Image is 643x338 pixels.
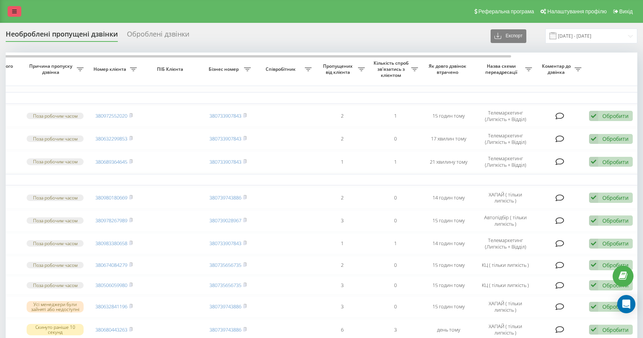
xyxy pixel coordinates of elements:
[315,296,369,317] td: 3
[479,63,525,75] span: Назва схеми переадресації
[95,303,127,310] a: 380632841196
[475,276,536,295] td: КЦ ( тільки липкість )
[619,8,633,14] span: Вихід
[209,240,241,247] a: 380733907843
[540,63,575,75] span: Коментар до дзвінка
[602,158,629,166] div: Обробити
[369,256,422,274] td: 0
[547,8,607,14] span: Налаштування профілю
[369,151,422,172] td: 1
[428,63,469,75] span: Як довго дзвінок втрачено
[315,187,369,208] td: 2
[602,303,629,310] div: Обробити
[602,217,629,224] div: Обробити
[602,240,629,247] div: Обробити
[602,282,629,289] div: Обробити
[422,296,475,317] td: 15 годин тому
[602,194,629,201] div: Обробити
[27,158,84,165] div: Поза робочим часом
[475,151,536,172] td: Телемаркетинг (Липкість + Відділ)
[315,210,369,231] td: 3
[209,158,241,165] a: 380733907843
[209,194,241,201] a: 380739743886
[315,276,369,295] td: 3
[95,112,127,119] a: 380972552020
[475,233,536,254] td: Телемаркетинг (Липкість + Відділ)
[315,128,369,150] td: 2
[475,105,536,127] td: Телемаркетинг (Липкість + Відділ)
[602,326,629,333] div: Обробити
[95,240,127,247] a: 380983380658
[478,8,534,14] span: Реферальна програма
[491,29,526,43] button: Експорт
[95,326,127,333] a: 380680443263
[315,105,369,127] td: 2
[27,282,84,289] div: Поза робочим часом
[27,136,84,142] div: Поза робочим часом
[27,113,84,119] div: Поза робочим часом
[602,135,629,142] div: Обробити
[422,105,475,127] td: 15 годин тому
[95,261,127,268] a: 380674084279
[422,151,475,172] td: 21 хвилину тому
[372,60,411,78] span: Кількість спроб зв'язатись з клієнтом
[27,301,84,312] div: Усі менеджери були зайняті або недоступні
[475,256,536,274] td: КЦ ( тільки липкість )
[369,296,422,317] td: 0
[315,256,369,274] td: 2
[209,282,241,289] a: 380735656735
[209,217,241,224] a: 380739028967
[258,66,305,72] span: Співробітник
[369,105,422,127] td: 1
[369,233,422,254] td: 1
[209,261,241,268] a: 380735656735
[422,210,475,231] td: 15 годин тому
[602,261,629,269] div: Обробити
[369,187,422,208] td: 0
[209,326,241,333] a: 380739743886
[91,66,130,72] span: Номер клієнта
[422,256,475,274] td: 15 годин тому
[127,30,189,42] div: Оброблені дзвінки
[95,194,127,201] a: 380980180669
[319,63,358,75] span: Пропущених від клієнта
[475,128,536,150] td: Телемаркетинг (Липкість + Відділ)
[209,135,241,142] a: 380733907843
[27,217,84,224] div: Поза робочим часом
[315,233,369,254] td: 1
[369,128,422,150] td: 0
[27,63,77,75] span: Причина пропуску дзвінка
[95,217,127,224] a: 380978267989
[369,210,422,231] td: 0
[422,276,475,295] td: 15 годин тому
[617,295,635,313] div: Open Intercom Messenger
[475,187,536,208] td: ХАПАЙ ( тільки липкість )
[602,112,629,120] div: Обробити
[315,151,369,172] td: 1
[422,187,475,208] td: 14 годин тому
[369,276,422,295] td: 0
[475,210,536,231] td: Автопідбір ( тільки липкість )
[27,324,84,335] div: Скинуто раніше 10 секунд
[209,303,241,310] a: 380739743886
[147,66,195,72] span: ПІБ Клієнта
[422,128,475,150] td: 17 хвилин тому
[422,233,475,254] td: 14 годин тому
[27,262,84,268] div: Поза робочим часом
[475,296,536,317] td: ХАПАЙ ( тільки липкість )
[205,66,244,72] span: Бізнес номер
[209,112,241,119] a: 380733907843
[6,30,118,42] div: Необроблені пропущені дзвінки
[27,195,84,201] div: Поза робочим часом
[95,135,127,142] a: 380632299853
[95,158,127,165] a: 380689364645
[27,240,84,247] div: Поза робочим часом
[95,282,127,289] a: 380506059980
